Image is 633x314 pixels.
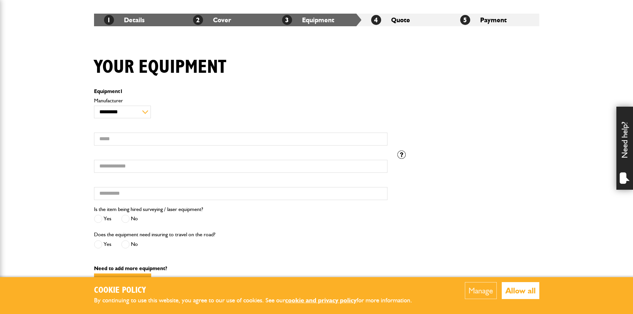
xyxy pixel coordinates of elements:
[94,240,111,249] label: Yes
[616,107,633,190] div: Need help?
[121,215,138,223] label: No
[104,16,145,24] a: 1Details
[94,285,423,296] h2: Cookie Policy
[120,88,123,94] span: 1
[94,56,226,78] h1: Your equipment
[94,266,539,271] p: Need to add more equipment?
[361,14,450,26] li: Quote
[121,240,138,249] label: No
[94,232,215,237] label: Does the equipment need insuring to travel on the road?
[465,282,497,299] button: Manage
[371,15,381,25] span: 4
[502,282,539,299] button: Allow all
[94,98,387,103] label: Manufacturer
[282,15,292,25] span: 3
[94,295,423,306] p: By continuing to use this website, you agree to our use of cookies. See our for more information.
[94,215,111,223] label: Yes
[460,15,470,25] span: 5
[193,16,231,24] a: 2Cover
[94,89,387,94] p: Equipment
[193,15,203,25] span: 2
[272,14,361,26] li: Equipment
[94,207,203,212] label: Is the item being hired surveying / laser equipment?
[285,296,357,304] a: cookie and privacy policy
[94,273,151,284] button: Add equipment
[104,15,114,25] span: 1
[450,14,539,26] li: Payment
